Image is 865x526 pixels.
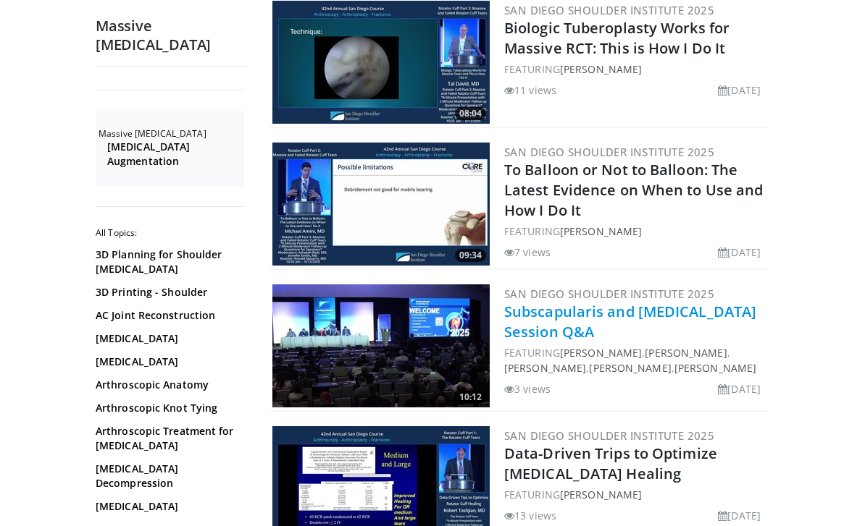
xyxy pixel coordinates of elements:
[96,17,248,54] h2: Massive [MEDICAL_DATA]
[96,227,244,239] h2: All Topics:
[272,143,490,266] img: e4dfe86f-043c-4d94-8a00-7f33c5b1f224.300x170_q85_crop-smart_upscale.jpg
[504,381,551,396] li: 3 views
[718,82,761,98] li: [DATE]
[272,1,490,124] a: 08:04
[96,331,241,346] a: [MEDICAL_DATA]
[455,391,486,404] span: 10:12
[504,145,714,159] a: San Diego Shoulder Institute 2025
[718,245,761,260] li: [DATE]
[504,361,586,375] a: [PERSON_NAME]
[504,61,766,77] div: FEATURING
[718,508,761,523] li: [DATE]
[272,143,490,266] a: 09:34
[96,401,241,415] a: Arthroscopic Knot Tying
[504,160,763,220] a: To Balloon or Not to Balloon: The Latest Evidence on When to Use and How I Do It
[96,424,241,453] a: Arthroscopic Treatment for [MEDICAL_DATA]
[107,140,241,169] a: [MEDICAL_DATA] Augmentation
[504,428,714,443] a: San Diego Shoulder Institute 2025
[96,462,241,491] a: [MEDICAL_DATA] Decompression
[272,284,490,407] a: 10:12
[96,499,241,514] a: [MEDICAL_DATA]
[560,488,642,501] a: [PERSON_NAME]
[560,62,642,76] a: [PERSON_NAME]
[504,302,756,342] a: Subscapularis and [MEDICAL_DATA] Session Q&A
[504,82,556,98] li: 11 views
[504,444,717,483] a: Data-Driven Trips to Optimize [MEDICAL_DATA] Healing
[504,18,730,58] a: Biologic Tuberoplasty Works for Massive RCT: This is How I Do It
[96,247,241,276] a: 3D Planning for Shoulder [MEDICAL_DATA]
[96,378,241,392] a: Arthroscopic Anatomy
[272,1,490,124] img: eecb08a8-ad5b-45d9-8410-d8d0817c7c16.300x170_q85_crop-smart_upscale.jpg
[272,284,490,407] img: dd5efaa5-ff29-4ac7-b1ab-69722cd4244a.300x170_q85_crop-smart_upscale.jpg
[99,128,244,140] h2: Massive [MEDICAL_DATA]
[504,287,714,301] a: San Diego Shoulder Institute 2025
[504,487,766,502] div: FEATURING
[96,308,241,323] a: AC Joint Reconstruction
[455,107,486,120] span: 08:04
[96,355,241,369] a: [MEDICAL_DATA]
[560,224,642,238] a: [PERSON_NAME]
[504,345,766,376] div: FEATURING , , , ,
[504,508,556,523] li: 13 views
[455,249,486,262] span: 09:34
[560,346,642,360] a: [PERSON_NAME]
[96,285,241,300] a: 3D Printing - Shoulder
[718,381,761,396] li: [DATE]
[504,3,714,17] a: San Diego Shoulder Institute 2025
[674,361,756,375] a: [PERSON_NAME]
[504,224,766,239] div: FEATURING
[589,361,671,375] a: [PERSON_NAME]
[645,346,727,360] a: [PERSON_NAME]
[504,245,551,260] li: 7 views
